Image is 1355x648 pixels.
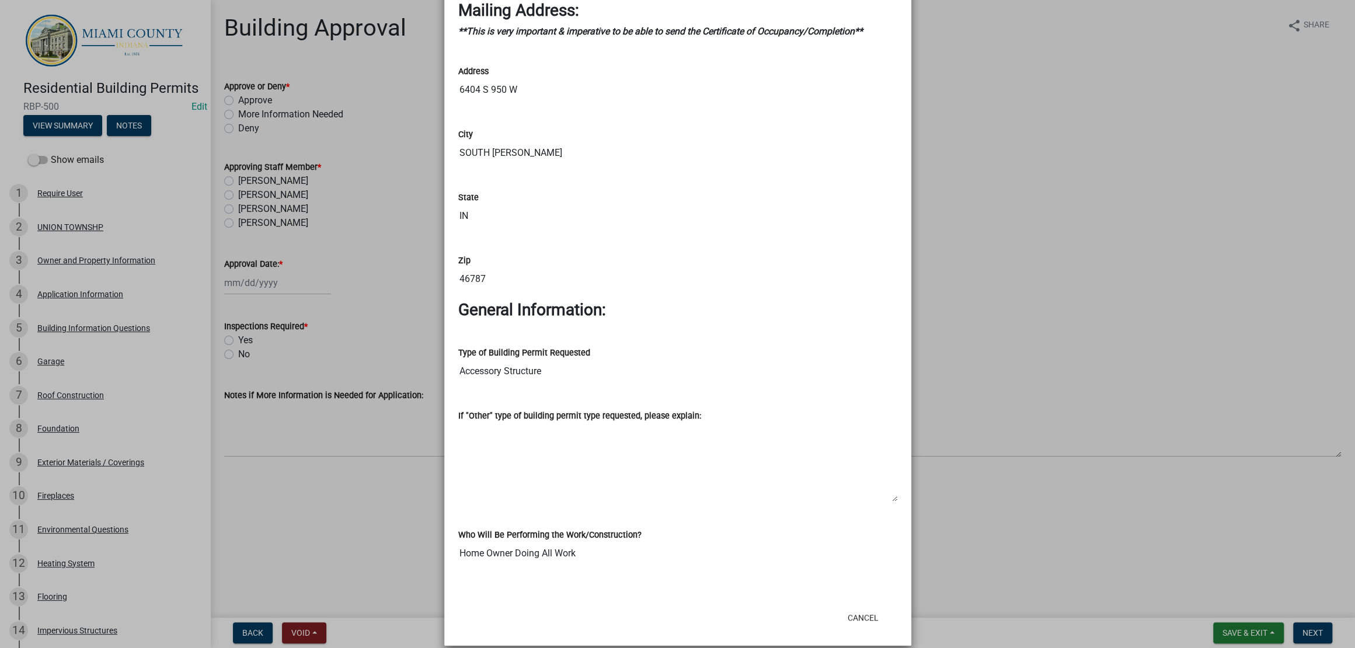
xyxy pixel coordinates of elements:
[458,131,473,139] label: City
[458,26,863,37] strong: **This is very important & imperative to be able to send the Certificate of Occupancy/Completion**
[458,531,642,539] label: Who Will Be Performing the Work/Construction?
[458,68,489,76] label: Address
[458,194,479,202] label: State
[838,607,888,628] button: Cancel
[458,257,471,265] label: Zip
[458,300,606,319] strong: General Information:
[458,412,701,420] label: If "Other" type of building permit type requested, please explain:
[458,1,579,20] strong: Mailing Address:
[458,349,590,357] label: Type of Building Permit Requested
